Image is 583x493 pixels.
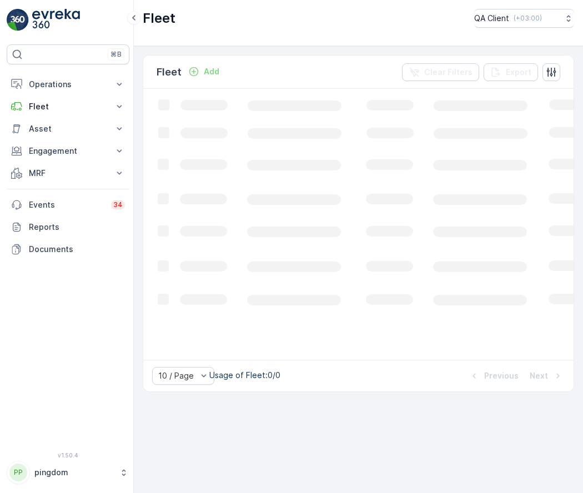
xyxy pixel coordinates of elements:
[468,369,520,383] button: Previous
[529,369,565,383] button: Next
[157,64,182,80] p: Fleet
[484,63,538,81] button: Export
[29,79,107,90] p: Operations
[474,9,574,28] button: QA Client(+03:00)
[143,9,175,27] p: Fleet
[204,66,219,77] p: Add
[9,464,27,481] div: PP
[113,200,123,209] p: 34
[514,14,542,23] p: ( +03:00 )
[7,216,129,238] a: Reports
[530,370,548,381] p: Next
[7,452,129,459] span: v 1.50.4
[29,101,107,112] p: Fleet
[184,65,224,78] button: Add
[7,238,129,260] a: Documents
[29,199,104,210] p: Events
[32,9,80,31] img: logo_light-DOdMpM7g.png
[7,9,29,31] img: logo
[474,13,509,24] p: QA Client
[7,194,129,216] a: Events34
[29,168,107,179] p: MRF
[484,370,519,381] p: Previous
[29,123,107,134] p: Asset
[402,63,479,81] button: Clear Filters
[506,67,531,78] p: Export
[7,162,129,184] button: MRF
[29,145,107,157] p: Engagement
[7,118,129,140] button: Asset
[34,467,114,478] p: pingdom
[7,95,129,118] button: Fleet
[209,370,280,381] p: Usage of Fleet : 0/0
[7,461,129,484] button: PPpingdom
[424,67,473,78] p: Clear Filters
[110,50,122,59] p: ⌘B
[29,222,125,233] p: Reports
[29,244,125,255] p: Documents
[7,73,129,95] button: Operations
[7,140,129,162] button: Engagement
